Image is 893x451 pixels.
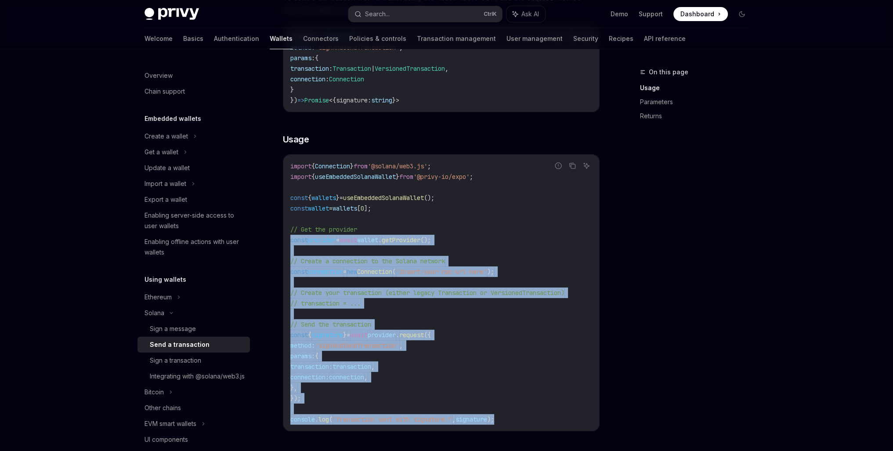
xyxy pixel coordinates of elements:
[340,236,357,244] span: await
[137,400,250,416] a: Other chains
[371,65,375,73] span: |
[137,368,250,384] a: Integrating with @solana/web3.js
[290,299,361,307] span: // transaction = ...
[145,418,196,429] div: EVM smart wallets
[333,65,371,73] span: Transaction
[581,160,592,171] button: Ask AI
[145,8,199,20] img: dark logo
[399,342,403,349] span: ,
[311,173,315,181] span: {
[640,109,756,123] a: Returns
[361,204,364,212] span: 0
[382,236,420,244] span: getProvider
[315,173,396,181] span: useEmbeddedSolanaWallet
[290,268,308,276] span: const
[611,10,628,18] a: Demo
[325,75,329,83] span: :
[145,292,172,302] div: Ethereum
[378,236,382,244] span: .
[424,194,434,202] span: ();
[484,11,497,18] span: Ctrl K
[343,194,424,202] span: useEmbeddedSolanaWallet
[315,342,399,349] span: 'signAndSendTransaction'
[567,160,578,171] button: Copy the contents from the code block
[357,268,392,276] span: Connection
[336,194,340,202] span: }
[145,403,181,413] div: Other chains
[270,28,293,49] a: Wallets
[145,434,188,445] div: UI components
[329,75,364,83] span: Connection
[150,371,245,382] div: Integrating with @solana/web3.js
[137,160,250,176] a: Update a wallet
[137,192,250,207] a: Export a wallet
[297,96,304,104] span: =>
[290,65,329,73] span: transaction
[290,394,301,402] span: });
[137,353,250,368] a: Sign a transaction
[333,415,452,423] span: "Transaction sent with signature:"
[350,331,368,339] span: await
[640,81,756,95] a: Usage
[347,268,357,276] span: new
[308,268,343,276] span: connection
[329,415,333,423] span: (
[371,363,375,371] span: ,
[290,75,325,83] span: connection
[333,96,336,104] span: {
[333,204,357,212] span: wallets
[329,65,333,73] span: :
[145,387,164,397] div: Bitcoin
[392,96,396,104] span: }
[137,337,250,353] a: Send a transaction
[336,236,340,244] span: =
[145,113,201,124] h5: Embedded wallets
[311,331,343,339] span: signature
[145,147,178,157] div: Get a wallet
[368,162,427,170] span: '@solana/web3.js'
[290,363,333,371] span: transaction:
[290,173,311,181] span: import
[145,28,173,49] a: Welcome
[145,86,185,97] div: Chain support
[150,324,196,334] div: Sign a message
[396,173,399,181] span: }
[349,28,406,49] a: Policies & controls
[487,415,494,423] span: );
[290,86,294,94] span: }
[137,234,250,260] a: Enabling offline actions with user wallets
[137,321,250,337] a: Sign a message
[357,236,378,244] span: wallet
[290,352,315,360] span: params:
[290,415,315,423] span: console
[735,7,749,21] button: Toggle dark mode
[290,162,311,170] span: import
[640,95,756,109] a: Parameters
[311,162,315,170] span: {
[315,162,350,170] span: Connection
[329,204,333,212] span: =
[396,96,399,104] span: >
[145,194,187,205] div: Export a wallet
[365,9,390,19] div: Search...
[396,331,399,339] span: .
[399,331,424,339] span: request
[399,173,413,181] span: from
[343,331,347,339] span: }
[318,415,329,423] span: log
[308,331,311,339] span: {
[354,162,368,170] span: from
[150,355,201,366] div: Sign a transaction
[639,10,663,18] a: Support
[183,28,203,49] a: Basics
[303,28,339,49] a: Connectors
[290,54,311,62] span: params
[290,257,445,265] span: // Create a connection to the Solana network
[145,178,186,189] div: Import a wallet
[680,10,714,18] span: Dashboard
[553,160,564,171] button: Report incorrect code
[368,96,371,104] span: :
[145,131,188,142] div: Create a wallet
[145,308,164,318] div: Solana
[290,331,308,339] span: const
